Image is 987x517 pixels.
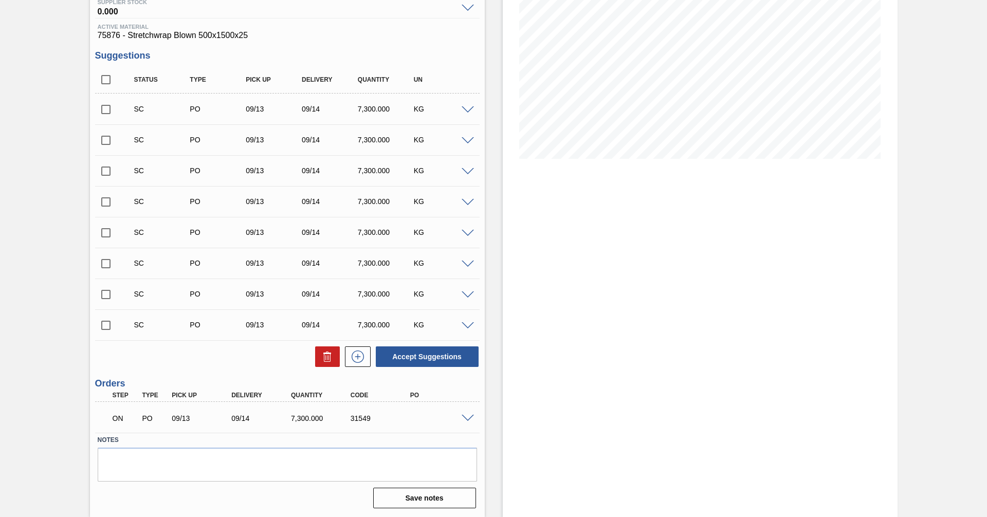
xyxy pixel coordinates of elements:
div: 7,300.000 [355,321,417,329]
div: New suggestion [340,346,371,367]
div: KG [411,290,473,298]
div: Quantity [288,392,355,399]
div: 09/14/2025 [299,105,361,113]
div: Purchase order [187,290,249,298]
div: 09/14/2025 [299,290,361,298]
span: 0.000 [98,5,456,15]
div: KG [411,136,473,144]
button: Save notes [373,488,476,508]
h3: Suggestions [95,50,480,61]
h3: Orders [95,378,480,389]
div: Type [139,392,170,399]
div: Suggestion Created [132,105,194,113]
div: Purchase order [187,228,249,236]
div: Negotiating Order [110,407,141,430]
div: 7,300.000 [355,197,417,206]
div: Purchase order [187,321,249,329]
label: Notes [98,433,477,448]
div: KG [411,228,473,236]
div: PO [408,392,474,399]
div: 7,300.000 [355,228,417,236]
div: 09/13/2025 [169,414,236,422]
div: Purchase order [187,136,249,144]
div: 09/14/2025 [229,414,296,422]
div: Purchase order [187,167,249,175]
div: 7,300.000 [355,167,417,175]
div: 7,300.000 [288,414,355,422]
div: 31549 [348,414,415,422]
span: 75876 - Stretchwrap Blown 500x1500x25 [98,31,477,40]
div: Step [110,392,141,399]
div: KG [411,259,473,267]
div: KG [411,321,473,329]
div: Type [187,76,249,83]
div: 09/13/2025 [243,290,305,298]
div: 09/14/2025 [299,197,361,206]
div: KG [411,197,473,206]
div: 09/13/2025 [243,197,305,206]
div: KG [411,105,473,113]
div: 09/13/2025 [243,321,305,329]
div: 09/14/2025 [299,228,361,236]
div: Suggestion Created [132,228,194,236]
div: Delivery [229,392,296,399]
button: Accept Suggestions [376,346,479,367]
div: 7,300.000 [355,259,417,267]
div: Delete Suggestions [310,346,340,367]
div: Suggestion Created [132,197,194,206]
div: Suggestion Created [132,290,194,298]
div: UN [411,76,473,83]
div: 09/14/2025 [299,136,361,144]
div: 09/13/2025 [243,167,305,175]
div: 09/13/2025 [243,228,305,236]
div: Purchase order [187,259,249,267]
div: Suggestion Created [132,136,194,144]
div: Pick up [169,392,236,399]
div: 7,300.000 [355,105,417,113]
div: 7,300.000 [355,136,417,144]
div: Accept Suggestions [371,345,480,368]
div: 09/14/2025 [299,259,361,267]
div: Status [132,76,194,83]
span: Active Material [98,24,477,30]
div: Purchase order [139,414,170,422]
div: Purchase order [187,197,249,206]
div: KG [411,167,473,175]
div: Code [348,392,415,399]
div: Pick up [243,76,305,83]
div: 09/13/2025 [243,259,305,267]
div: 09/14/2025 [299,321,361,329]
div: Quantity [355,76,417,83]
p: ON [113,414,138,422]
div: Delivery [299,76,361,83]
div: Purchase order [187,105,249,113]
div: Suggestion Created [132,167,194,175]
div: Suggestion Created [132,259,194,267]
div: 09/14/2025 [299,167,361,175]
div: 09/13/2025 [243,105,305,113]
div: Suggestion Created [132,321,194,329]
div: 09/13/2025 [243,136,305,144]
div: 7,300.000 [355,290,417,298]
